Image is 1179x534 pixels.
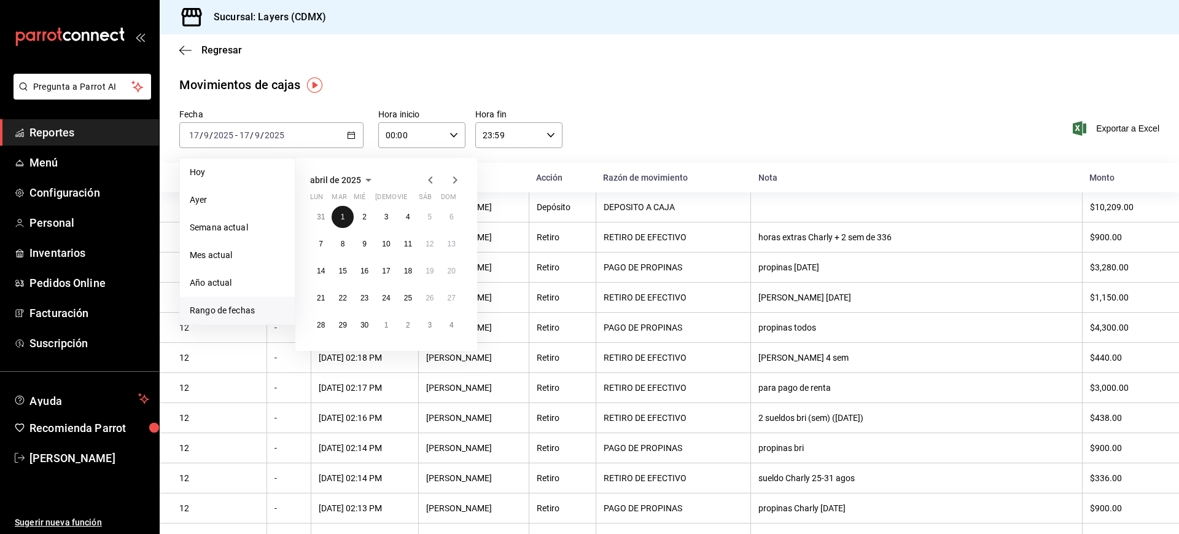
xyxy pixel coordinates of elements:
div: RETIRO DE EFECTIVO [604,232,743,242]
div: Movimientos de cajas [179,76,301,94]
span: Pregunta a Parrot AI [33,80,132,93]
div: 12 [179,473,259,483]
abbr: 2 de mayo de 2025 [406,321,410,329]
div: RETIRO DE EFECTIVO [604,413,743,423]
div: $336.00 [1090,473,1159,483]
div: $10,209.00 [1090,202,1159,212]
input: -- [203,130,209,140]
div: - [274,473,303,483]
div: - [274,353,303,363]
div: 12 [179,503,259,513]
button: 18 de abril de 2025 [397,260,419,282]
div: propinas todos [758,323,1075,332]
button: 31 de marzo de 2025 [310,206,332,228]
abbr: viernes [397,193,407,206]
button: 11 de abril de 2025 [397,233,419,255]
abbr: 31 de marzo de 2025 [317,213,325,221]
div: $440.00 [1090,353,1159,363]
div: Nota [758,173,1075,183]
button: Pregunta a Parrot AI [14,74,151,100]
span: Ayer [190,194,285,206]
button: 4 de abril de 2025 [397,206,419,228]
input: -- [254,130,260,140]
button: 16 de abril de 2025 [354,260,375,282]
button: 12 de abril de 2025 [419,233,440,255]
span: / [260,130,264,140]
button: Regresar [179,44,242,56]
abbr: 25 de abril de 2025 [404,294,412,302]
abbr: 7 de abril de 2025 [319,240,323,248]
abbr: 16 de abril de 2025 [360,267,368,275]
div: Monto [1089,173,1159,183]
div: Razón de movimiento [603,173,743,183]
span: [PERSON_NAME] [29,450,149,466]
div: Retiro [537,323,588,332]
abbr: jueves [375,193,448,206]
abbr: 17 de abril de 2025 [382,267,390,275]
span: / [209,130,213,140]
div: - [274,443,303,453]
abbr: 9 de abril de 2025 [362,240,367,248]
div: $3,000.00 [1090,383,1159,393]
abbr: 8 de abril de 2025 [341,240,345,248]
div: - [274,503,303,513]
button: 9 de abril de 2025 [354,233,375,255]
button: 20 de abril de 2025 [441,260,462,282]
abbr: 14 de abril de 2025 [317,267,325,275]
div: [DATE] 02:14 PM [319,473,411,483]
abbr: 30 de abril de 2025 [360,321,368,329]
abbr: domingo [441,193,456,206]
button: 25 de abril de 2025 [397,287,419,309]
button: open_drawer_menu [135,32,145,42]
button: 6 de abril de 2025 [441,206,462,228]
div: $3,280.00 [1090,262,1159,272]
span: Rango de fechas [190,304,285,317]
abbr: 3 de mayo de 2025 [427,321,432,329]
div: propinas Charly [DATE] [758,503,1075,513]
button: 24 de abril de 2025 [375,287,397,309]
div: - [274,323,303,332]
abbr: 20 de abril de 2025 [448,267,456,275]
div: [PERSON_NAME] [426,503,521,513]
div: $900.00 [1090,232,1159,242]
div: Retiro [537,443,588,453]
button: abril de 2025 [310,173,376,187]
button: 26 de abril de 2025 [419,287,440,309]
abbr: sábado [419,193,432,206]
label: Hora inicio [378,110,465,119]
span: Configuración [29,184,149,201]
div: RETIRO DE EFECTIVO [604,293,743,302]
span: Mes actual [190,249,285,262]
div: [PERSON_NAME] [DATE] [758,293,1075,302]
button: 4 de mayo de 2025 [441,314,462,336]
img: Tooltip marker [307,77,322,93]
abbr: 11 de abril de 2025 [404,240,412,248]
div: horas extras Charly + 2 sem de 336 [758,232,1075,242]
div: [DATE] 02:17 PM [319,383,411,393]
div: 12 [179,383,259,393]
span: Ayuda [29,391,133,406]
div: [PERSON_NAME] [426,383,521,393]
input: -- [239,130,250,140]
abbr: 23 de abril de 2025 [360,294,368,302]
button: 3 de abril de 2025 [375,206,397,228]
div: RETIRO DE EFECTIVO [604,353,743,363]
span: / [250,130,254,140]
button: Exportar a Excel [1075,121,1159,136]
button: 29 de abril de 2025 [332,314,353,336]
button: 10 de abril de 2025 [375,233,397,255]
div: Depósito [537,202,588,212]
button: 2 de mayo de 2025 [397,314,419,336]
button: 5 de abril de 2025 [419,206,440,228]
span: Menú [29,154,149,171]
div: Retiro [537,262,588,272]
div: 12 [179,323,259,332]
button: 27 de abril de 2025 [441,287,462,309]
button: 14 de abril de 2025 [310,260,332,282]
button: 22 de abril de 2025 [332,287,353,309]
div: para pago de renta [758,383,1075,393]
div: Retiro [537,293,588,302]
abbr: miércoles [354,193,365,206]
span: Personal [29,214,149,231]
